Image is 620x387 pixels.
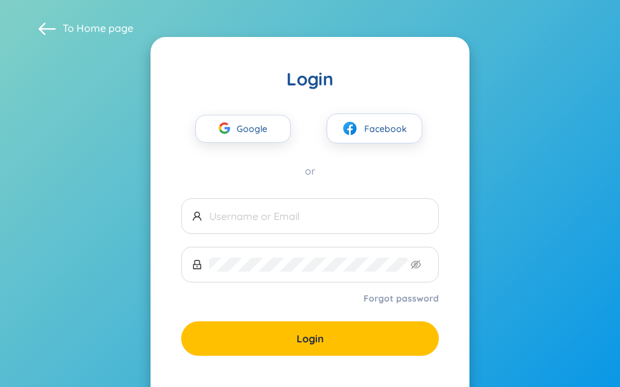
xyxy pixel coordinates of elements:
span: lock [192,259,202,270]
span: user [192,211,202,221]
a: Home page [77,22,133,34]
input: Username or Email [209,209,428,223]
button: facebookFacebook [327,113,422,143]
img: facebook [342,120,358,136]
span: To [63,21,133,35]
span: eye-invisible [411,259,421,270]
a: Forgot password [364,292,439,305]
span: Login [297,332,324,346]
div: or [181,164,439,178]
div: Login [181,68,439,91]
button: Google [195,115,291,143]
button: Login [181,321,439,356]
span: Facebook [364,122,407,136]
span: Google [237,115,274,142]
